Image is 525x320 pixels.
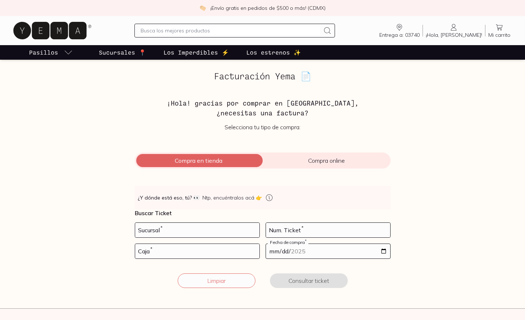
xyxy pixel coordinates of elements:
span: 👀 [193,194,199,201]
h3: ¡Hola! gracias por comprar en [GEOGRAPHIC_DATA], ¿necesitas una factura? [135,98,391,118]
a: ¡Hola, [PERSON_NAME]! [423,23,485,38]
span: ¡Hola, [PERSON_NAME]! [426,32,482,38]
img: check [199,5,206,11]
button: Limpiar [178,273,255,288]
input: 14-05-2023 [266,244,390,258]
a: Entrega a: 03740 [376,23,423,38]
a: Mi carrito [485,23,513,38]
h2: Facturación Yema 📄 [135,71,391,81]
input: 03 [135,244,259,258]
a: Los estrenos ✨ [245,45,302,60]
button: Consultar ticket [270,273,348,288]
a: Sucursales 📍 [97,45,148,60]
p: ¡Envío gratis en pedidos de $500 o más! (CDMX) [210,4,326,12]
span: Compra online [263,157,391,164]
span: Compra en tienda [135,157,263,164]
input: 123 [266,223,390,237]
p: Buscar Ticket [135,209,391,217]
p: Sucursales 📍 [99,48,146,57]
input: Busca los mejores productos [141,26,320,35]
p: Pasillos [29,48,58,57]
input: 728 [135,223,259,237]
a: pasillo-todos-link [28,45,74,60]
span: Mi carrito [488,32,510,38]
strong: ¿Y dónde está eso, tú? [138,194,199,201]
span: Entrega a: 03740 [379,32,420,38]
p: Los Imperdibles ⚡️ [163,48,229,57]
a: Los Imperdibles ⚡️ [162,45,230,60]
span: Ntp, encuéntralos acá 👉 [202,194,262,201]
p: Selecciona tu tipo de compra: [135,123,391,131]
p: Los estrenos ✨ [246,48,301,57]
label: Fecha de compra [268,240,308,245]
